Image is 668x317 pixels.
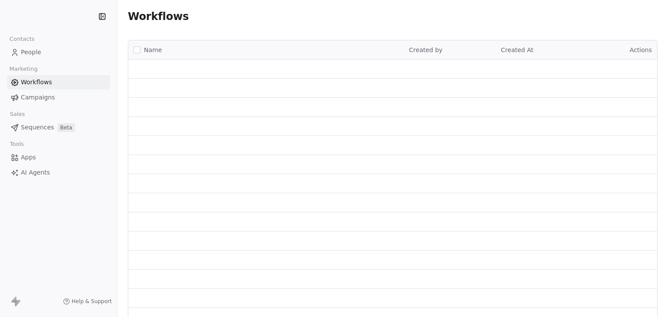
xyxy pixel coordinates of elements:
span: Contacts [6,33,38,46]
span: Created At [501,46,534,53]
span: AI Agents [21,168,50,177]
a: People [7,45,110,59]
span: Workflows [128,10,189,23]
span: Campaigns [21,93,55,102]
span: Sales [6,108,29,121]
span: Workflows [21,78,52,87]
span: Beta [57,123,75,132]
a: AI Agents [7,165,110,180]
span: Help & Support [72,298,112,305]
a: Help & Support [63,298,112,305]
a: Apps [7,150,110,165]
span: Created by [409,46,443,53]
span: Actions [630,46,652,53]
span: Sequences [21,123,54,132]
a: Workflows [7,75,110,89]
a: Campaigns [7,90,110,105]
span: Name [144,46,162,55]
span: Apps [21,153,36,162]
span: People [21,48,41,57]
a: SequencesBeta [7,120,110,135]
span: Tools [6,138,27,151]
span: Marketing [6,63,41,76]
